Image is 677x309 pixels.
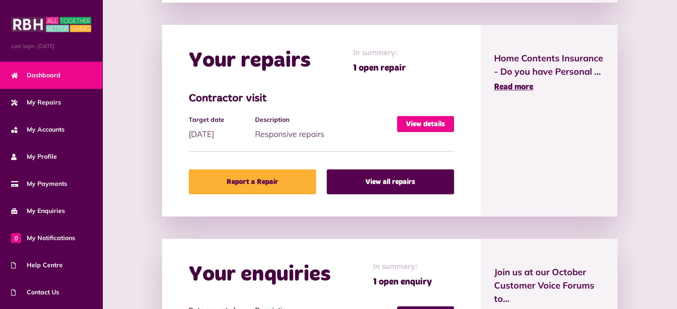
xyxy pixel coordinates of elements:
[11,288,59,297] span: Contact Us
[373,275,432,289] span: 1 open enquiry
[189,116,251,124] h4: Target date
[397,116,454,132] a: View details
[11,152,57,161] span: My Profile
[189,48,311,74] h2: Your repairs
[189,262,331,288] h2: Your enquiries
[373,261,432,273] span: In summary:
[327,169,454,194] a: View all repairs
[11,98,61,107] span: My Repairs
[11,206,65,216] span: My Enquiries
[353,61,406,75] span: 1 open repair
[11,233,75,243] span: My Notifications
[255,116,397,140] div: Responsive repairs
[353,47,406,59] span: In summary:
[11,261,63,270] span: Help Centre
[255,116,393,124] h4: Description
[11,179,67,189] span: My Payments
[494,265,604,305] span: Join us at our October Customer Voice Forums to...
[494,52,604,78] span: Home Contents Insurance - Do you have Personal ...
[11,125,65,134] span: My Accounts
[494,52,604,93] a: Home Contents Insurance - Do you have Personal ... Read more
[11,233,21,243] span: 0
[189,92,454,105] h3: Contractor visit
[494,83,533,91] span: Read more
[189,169,316,194] a: Report a Repair
[11,16,91,33] img: MyRBH
[11,71,61,80] span: Dashboard
[189,116,255,140] div: [DATE]
[11,42,91,50] span: Last login: [DATE]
